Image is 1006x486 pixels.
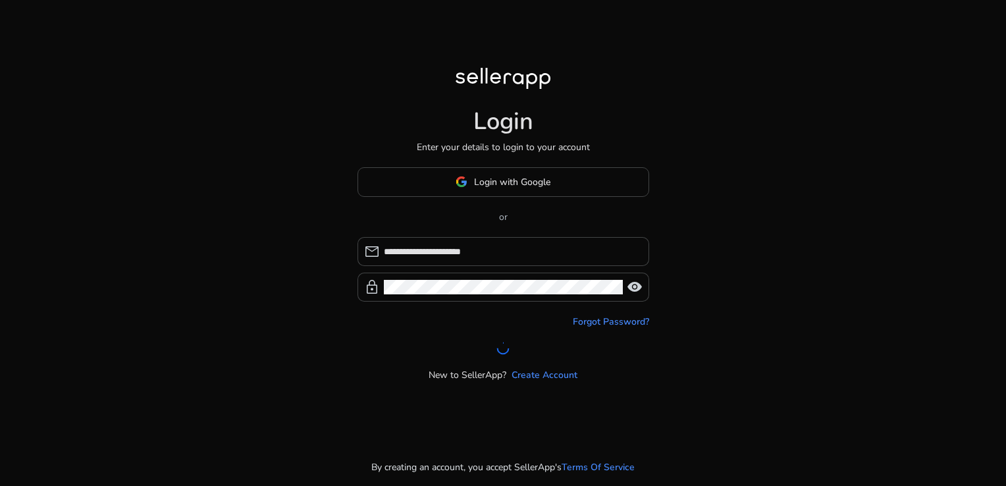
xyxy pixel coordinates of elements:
[573,315,649,329] a: Forgot Password?
[627,279,643,295] span: visibility
[364,244,380,259] span: mail
[474,175,550,189] span: Login with Google
[357,210,649,224] p: or
[364,279,380,295] span: lock
[429,368,506,382] p: New to SellerApp?
[357,167,649,197] button: Login with Google
[473,107,533,136] h1: Login
[456,176,467,188] img: google-logo.svg
[562,460,635,474] a: Terms Of Service
[417,140,590,154] p: Enter your details to login to your account
[512,368,577,382] a: Create Account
